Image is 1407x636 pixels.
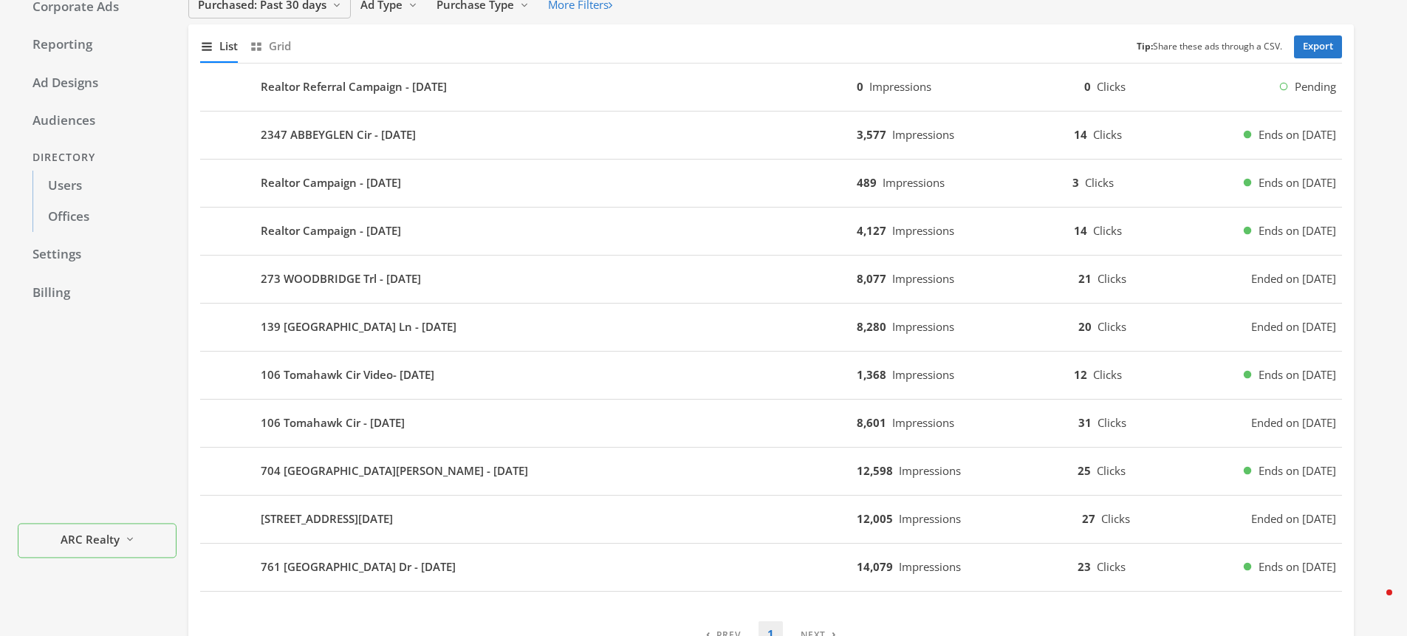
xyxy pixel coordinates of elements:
[200,406,1342,441] button: 106 Tomahawk Cir - [DATE]8,601Impressions31ClicksEnded on [DATE]
[261,366,434,383] b: 106 Tomahawk Cir Video- [DATE]
[1098,319,1126,334] span: Clicks
[892,319,954,334] span: Impressions
[1097,79,1126,94] span: Clicks
[1074,223,1087,238] b: 14
[899,463,961,478] span: Impressions
[1072,175,1079,190] b: 3
[200,454,1342,489] button: 704 [GEOGRAPHIC_DATA][PERSON_NAME] - [DATE]12,598Impressions25ClicksEnds on [DATE]
[1093,127,1122,142] span: Clicks
[261,318,456,335] b: 139 [GEOGRAPHIC_DATA] Ln - [DATE]
[1259,174,1336,191] span: Ends on [DATE]
[61,531,120,548] span: ARC Realty
[857,223,886,238] b: 4,127
[200,261,1342,297] button: 273 WOODBRIDGE Trl - [DATE]8,077Impressions21ClicksEnded on [DATE]
[1078,415,1092,430] b: 31
[261,414,405,431] b: 106 Tomahawk Cir - [DATE]
[892,127,954,142] span: Impressions
[869,79,931,94] span: Impressions
[1078,559,1091,574] b: 23
[1251,510,1336,527] span: Ended on [DATE]
[200,358,1342,393] button: 106 Tomahawk Cir Video- [DATE]1,368Impressions12ClicksEnds on [DATE]
[892,271,954,286] span: Impressions
[18,68,177,99] a: Ad Designs
[269,38,291,55] span: Grid
[1357,586,1392,621] iframe: Intercom live chat
[18,524,177,558] button: ARC Realty
[261,222,401,239] b: Realtor Campaign - [DATE]
[32,202,177,233] a: Offices
[1259,222,1336,239] span: Ends on [DATE]
[1251,318,1336,335] span: Ended on [DATE]
[18,144,177,171] div: Directory
[1295,78,1336,95] span: Pending
[1098,271,1126,286] span: Clicks
[1101,511,1130,526] span: Clicks
[899,511,961,526] span: Impressions
[261,126,416,143] b: 2347 ABBEYGLEN Cir - [DATE]
[261,78,447,95] b: Realtor Referral Campaign - [DATE]
[200,69,1342,105] button: Realtor Referral Campaign - [DATE]0Impressions0ClicksPending
[250,30,291,62] button: Grid
[200,30,238,62] button: List
[18,239,177,270] a: Settings
[857,271,886,286] b: 8,077
[857,415,886,430] b: 8,601
[1137,40,1282,54] small: Share these ads through a CSV.
[32,171,177,202] a: Users
[1093,223,1122,238] span: Clicks
[18,106,177,137] a: Audiences
[1097,463,1126,478] span: Clicks
[883,175,945,190] span: Impressions
[857,511,893,526] b: 12,005
[857,463,893,478] b: 12,598
[857,79,863,94] b: 0
[261,174,401,191] b: Realtor Campaign - [DATE]
[1259,126,1336,143] span: Ends on [DATE]
[899,559,961,574] span: Impressions
[1259,366,1336,383] span: Ends on [DATE]
[1294,35,1342,58] a: Export
[219,38,238,55] span: List
[18,278,177,309] a: Billing
[892,223,954,238] span: Impressions
[857,127,886,142] b: 3,577
[200,310,1342,345] button: 139 [GEOGRAPHIC_DATA] Ln - [DATE]8,280Impressions20ClicksEnded on [DATE]
[1137,40,1153,52] b: Tip:
[1251,270,1336,287] span: Ended on [DATE]
[857,319,886,334] b: 8,280
[892,367,954,382] span: Impressions
[1097,559,1126,574] span: Clicks
[1074,367,1087,382] b: 12
[261,462,528,479] b: 704 [GEOGRAPHIC_DATA][PERSON_NAME] - [DATE]
[200,117,1342,153] button: 2347 ABBEYGLEN Cir - [DATE]3,577Impressions14ClicksEnds on [DATE]
[200,550,1342,585] button: 761 [GEOGRAPHIC_DATA] Dr - [DATE]14,079Impressions23ClicksEnds on [DATE]
[857,175,877,190] b: 489
[857,559,893,574] b: 14,079
[1093,367,1122,382] span: Clicks
[857,367,886,382] b: 1,368
[200,213,1342,249] button: Realtor Campaign - [DATE]4,127Impressions14ClicksEnds on [DATE]
[1098,415,1126,430] span: Clicks
[892,415,954,430] span: Impressions
[1085,175,1114,190] span: Clicks
[1078,319,1092,334] b: 20
[1259,462,1336,479] span: Ends on [DATE]
[1082,511,1095,526] b: 27
[261,510,393,527] b: [STREET_ADDRESS][DATE]
[261,558,456,575] b: 761 [GEOGRAPHIC_DATA] Dr - [DATE]
[1074,127,1087,142] b: 14
[200,165,1342,201] button: Realtor Campaign - [DATE]489Impressions3ClicksEnds on [DATE]
[1084,79,1091,94] b: 0
[261,270,421,287] b: 273 WOODBRIDGE Trl - [DATE]
[1078,271,1092,286] b: 21
[200,502,1342,537] button: [STREET_ADDRESS][DATE]12,005Impressions27ClicksEnded on [DATE]
[1251,414,1336,431] span: Ended on [DATE]
[1259,558,1336,575] span: Ends on [DATE]
[18,30,177,61] a: Reporting
[1078,463,1091,478] b: 25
